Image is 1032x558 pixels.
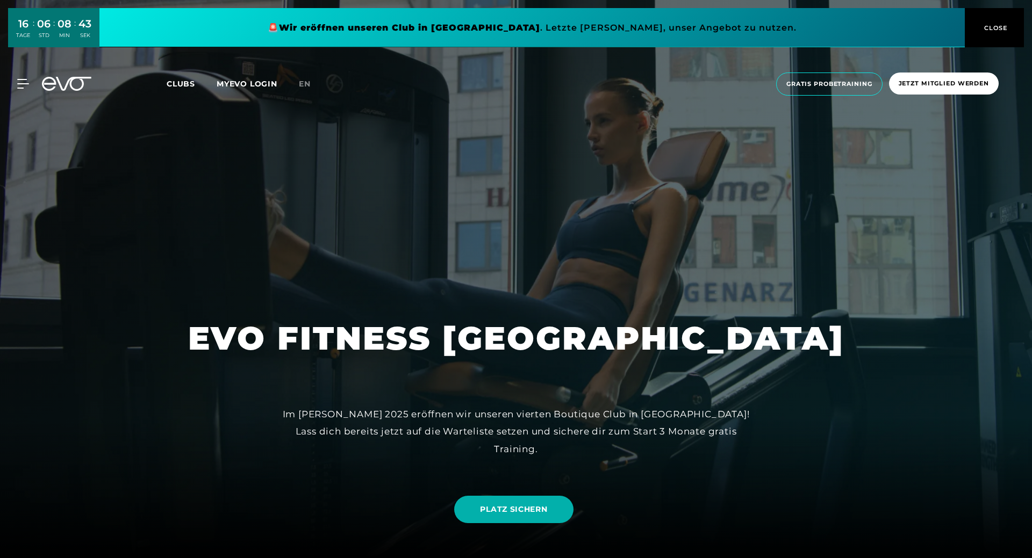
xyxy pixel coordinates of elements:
[299,78,324,90] a: en
[58,32,71,39] div: MIN
[74,17,76,46] div: :
[454,496,573,523] a: PLATZ SICHERN
[899,79,989,88] span: Jetzt Mitglied werden
[16,32,30,39] div: TAGE
[773,73,886,96] a: Gratis Probetraining
[274,405,758,458] div: Im [PERSON_NAME] 2025 eröffnen wir unseren vierten Boutique Club in [GEOGRAPHIC_DATA]! Lass dich ...
[217,79,277,89] a: MYEVO LOGIN
[786,79,872,89] span: Gratis Probetraining
[33,17,34,46] div: :
[480,504,547,515] span: PLATZ SICHERN
[37,16,51,32] div: 06
[188,317,844,359] h1: EVO FITNESS [GEOGRAPHIC_DATA]
[37,32,51,39] div: STD
[965,8,1024,47] button: CLOSE
[78,16,91,32] div: 43
[981,23,1008,33] span: CLOSE
[886,73,1002,96] a: Jetzt Mitglied werden
[58,16,71,32] div: 08
[16,16,30,32] div: 16
[167,79,195,89] span: Clubs
[299,79,311,89] span: en
[78,32,91,39] div: SEK
[53,17,55,46] div: :
[167,78,217,89] a: Clubs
